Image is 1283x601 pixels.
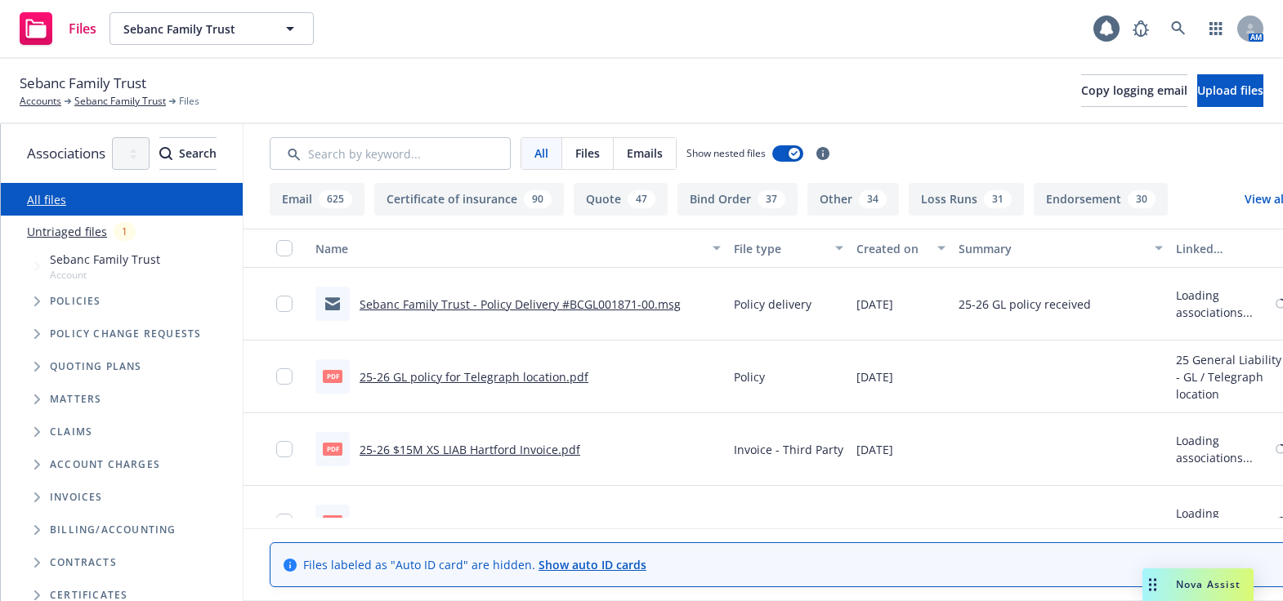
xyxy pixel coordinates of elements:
span: Invoice - Third Party [734,441,843,458]
a: All files [27,192,66,207]
input: Toggle Row Selected [276,514,293,530]
span: Account charges [50,460,160,470]
div: Name [315,240,703,257]
a: Report a Bug [1124,12,1157,45]
span: Policy delivery [734,296,811,313]
span: Billing/Accounting [50,525,177,535]
div: 90 [524,190,552,208]
div: Loading associations... [1176,505,1272,539]
a: Switch app [1200,12,1232,45]
button: Created on [850,229,952,268]
span: Contracts [50,558,117,568]
div: Drag to move [1142,568,1163,601]
input: Toggle Row Selected [276,441,293,457]
a: Search [1162,12,1195,45]
button: Sebanc Family Trust [110,12,314,45]
div: Created on [856,240,928,257]
span: Sebanc Family Trust [20,73,146,94]
input: Toggle Row Selected [276,368,293,385]
div: Search [159,138,217,169]
span: Sebanc Family Trust [50,251,160,268]
a: 25-26 $15M XS LIAB Hartford Invoice.pdf [360,442,580,457]
span: pdf [323,515,342,528]
button: Other [807,183,899,216]
span: All [534,145,548,162]
span: Files [69,22,96,35]
div: 34 [859,190,887,208]
span: Account [50,268,160,282]
button: Bind Order [677,183,798,216]
span: 25-26 GL policy received [959,296,1091,313]
span: [DATE] [856,441,893,458]
span: pdf [323,370,342,382]
div: Loading associations... [1176,287,1272,321]
span: Certificates [50,590,127,600]
span: Claims [50,427,92,437]
div: 30 [1128,190,1156,208]
span: Files labeled as "Auto ID card" are hidden. [303,556,646,573]
span: Show nested files [686,146,766,160]
span: Copy logging email [1081,82,1187,98]
span: Matters [50,394,101,404]
button: Quote [574,183,668,216]
input: Toggle Row Selected [276,296,293,312]
span: Nova Assist [1176,577,1241,591]
span: Policy change requests [50,329,201,339]
button: Endorsement [1034,183,1168,216]
a: Untriaged files [27,223,107,240]
a: 25-26 $15M XS LIAB Hartford binder .pdf [360,514,582,530]
button: Loss Runs [909,183,1024,216]
button: SearchSearch [159,137,217,170]
button: Certificate of insurance [374,183,564,216]
span: Quoting plans [50,362,142,372]
span: Files [575,145,600,162]
a: Show auto ID cards [539,557,646,572]
span: Emails [627,145,663,162]
button: Email [270,183,364,216]
a: 25-26 GL policy for Telegraph location.pdf [360,369,588,385]
div: 625 [319,190,352,208]
span: Binder [734,514,771,531]
span: [DATE] [856,368,893,385]
span: Sebanc Family Trust [123,20,265,38]
span: [DATE] [856,514,893,531]
div: Loading associations... [1176,432,1272,466]
div: Tree Example [1,247,243,514]
div: 1 [114,222,136,241]
a: Sebanc Family Trust [74,94,166,109]
button: Copy logging email [1081,74,1187,107]
a: Files [13,6,103,51]
span: pdf [323,443,342,455]
div: File type [734,240,825,257]
button: Name [309,229,727,268]
span: Upload files [1197,82,1263,98]
input: Search by keyword... [270,137,511,170]
span: Invoices [50,492,103,502]
span: Associations [27,143,105,164]
button: Nova Assist [1142,568,1254,601]
input: Select all [276,240,293,256]
svg: Search [159,147,172,160]
a: Accounts [20,94,61,109]
div: 31 [984,190,1012,208]
div: 47 [628,190,655,208]
button: Summary [952,229,1169,268]
button: Upload files [1197,74,1263,107]
span: Policy [734,368,765,385]
span: Policies [50,296,101,306]
div: 37 [758,190,785,208]
span: [DATE] [856,296,893,313]
a: Sebanc Family Trust - Policy Delivery #BCGL001871-00.msg [360,296,681,312]
button: File type [727,229,850,268]
span: Files [179,94,199,109]
div: Summary [959,240,1145,257]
